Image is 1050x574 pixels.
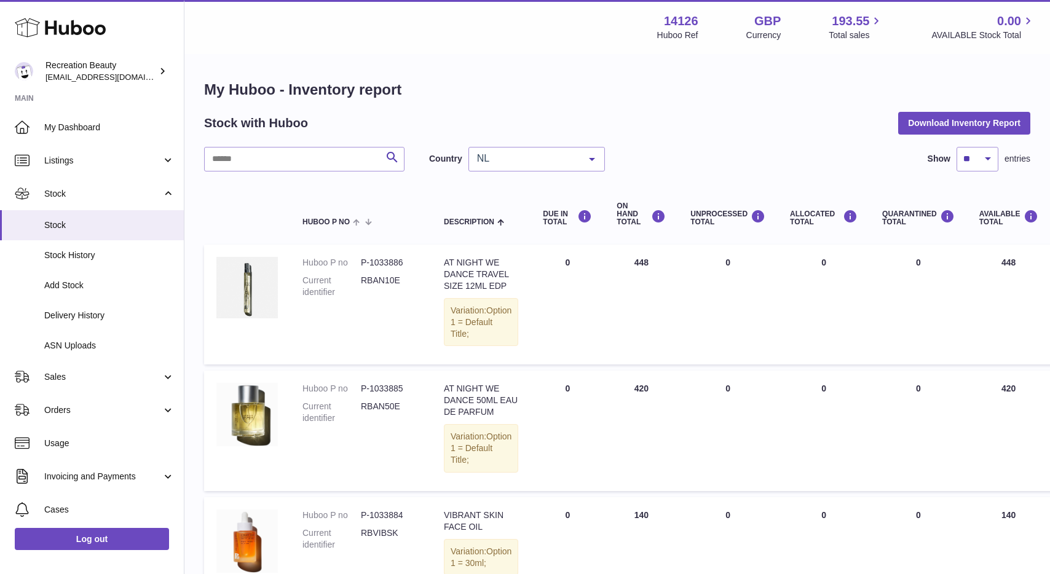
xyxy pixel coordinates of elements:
[882,210,955,226] div: QUARANTINED Total
[531,371,604,490] td: 0
[916,258,921,267] span: 0
[678,371,778,490] td: 0
[451,546,511,568] span: Option 1 = 30ml;
[361,401,419,424] dd: RBAN50E
[657,29,698,41] div: Huboo Ref
[44,310,175,321] span: Delivery History
[746,29,781,41] div: Currency
[664,13,698,29] strong: 14126
[690,210,765,226] div: UNPROCESSED Total
[931,29,1035,41] span: AVAILABLE Stock Total
[474,152,580,165] span: NL
[204,115,308,132] h2: Stock with Huboo
[829,13,883,41] a: 193.55 Total sales
[45,60,156,83] div: Recreation Beauty
[444,424,518,473] div: Variation:
[979,210,1038,226] div: AVAILABLE Total
[44,122,175,133] span: My Dashboard
[44,155,162,167] span: Listings
[361,257,419,269] dd: P-1033886
[44,280,175,291] span: Add Stock
[44,250,175,261] span: Stock History
[754,13,781,29] strong: GBP
[302,383,361,395] dt: Huboo P no
[444,298,518,347] div: Variation:
[44,340,175,352] span: ASN Uploads
[604,371,678,490] td: 420
[898,112,1030,134] button: Download Inventory Report
[778,245,870,364] td: 0
[302,527,361,551] dt: Current identifier
[678,245,778,364] td: 0
[361,527,419,551] dd: RBVIBSK
[361,509,419,521] dd: P-1033884
[361,383,419,395] dd: P-1033885
[361,275,419,298] dd: RBAN10E
[44,438,175,449] span: Usage
[44,219,175,231] span: Stock
[216,257,278,318] img: product image
[451,305,511,339] span: Option 1 = Default Title;
[543,210,592,226] div: DUE IN TOTAL
[44,504,175,516] span: Cases
[216,383,278,446] img: product image
[832,13,869,29] span: 193.55
[444,383,518,418] div: AT NIGHT WE DANCE 50ML EAU DE PARFUM
[44,471,162,482] span: Invoicing and Payments
[931,13,1035,41] a: 0.00 AVAILABLE Stock Total
[778,371,870,490] td: 0
[15,62,33,81] img: barney@recreationbeauty.com
[302,257,361,269] dt: Huboo P no
[531,245,604,364] td: 0
[916,510,921,520] span: 0
[44,188,162,200] span: Stock
[302,509,361,521] dt: Huboo P no
[444,257,518,292] div: AT NIGHT WE DANCE TRAVEL SIZE 12ML EDP
[45,72,181,82] span: [EMAIL_ADDRESS][DOMAIN_NAME]
[216,509,278,573] img: product image
[916,383,921,393] span: 0
[302,401,361,424] dt: Current identifier
[15,528,169,550] a: Log out
[444,509,518,533] div: VIBRANT SKIN FACE OIL
[444,218,494,226] span: Description
[44,404,162,416] span: Orders
[829,29,883,41] span: Total sales
[302,275,361,298] dt: Current identifier
[302,218,350,226] span: Huboo P no
[617,202,666,227] div: ON HAND Total
[204,80,1030,100] h1: My Huboo - Inventory report
[429,153,462,165] label: Country
[604,245,678,364] td: 448
[997,13,1021,29] span: 0.00
[790,210,858,226] div: ALLOCATED Total
[1005,153,1030,165] span: entries
[451,431,511,465] span: Option 1 = Default Title;
[928,153,950,165] label: Show
[44,371,162,383] span: Sales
